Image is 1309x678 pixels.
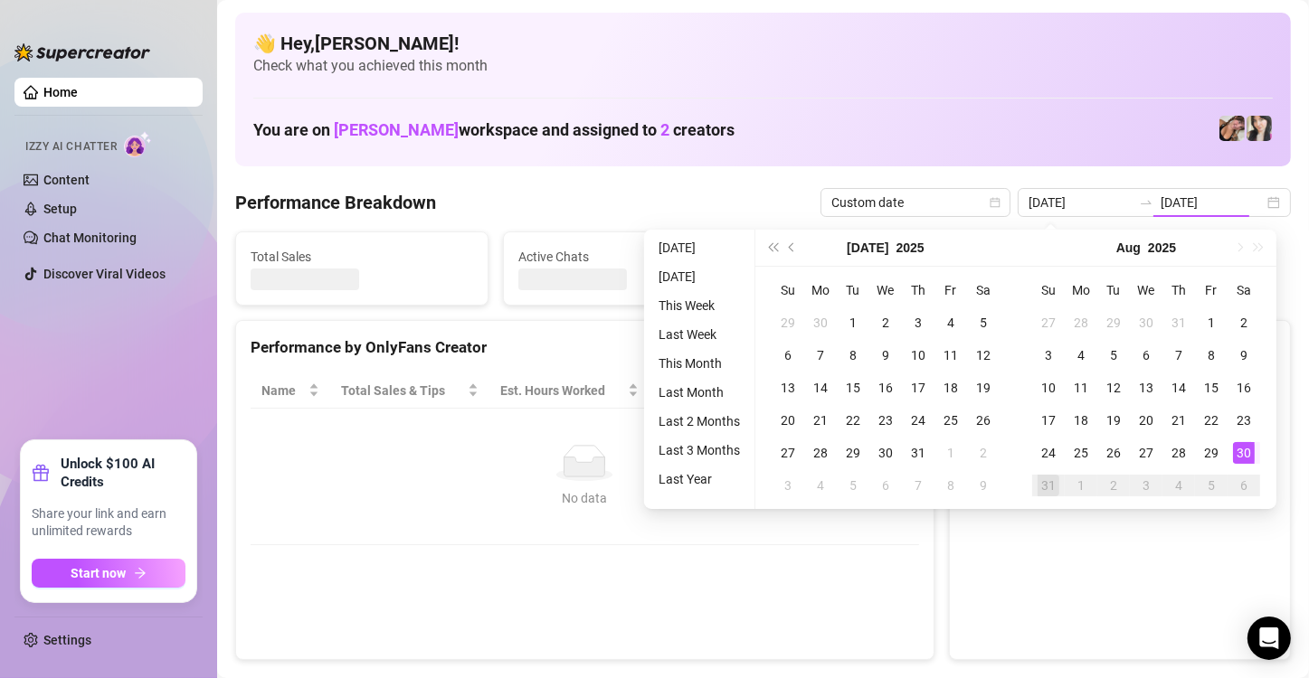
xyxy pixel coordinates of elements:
[71,566,127,580] span: Start now
[341,381,464,400] span: Total Sales & Tips
[1139,195,1153,210] span: swap-right
[43,633,91,647] a: Settings
[261,381,305,400] span: Name
[253,120,735,140] h1: You are on workspace and assigned to creators
[43,267,166,281] a: Discover Viral Videos
[43,173,90,187] a: Content
[253,56,1273,76] span: Check what you achieved this month
[1219,116,1245,141] img: Christina
[32,464,50,482] span: gift
[14,43,150,61] img: logo-BBDzfeDw.svg
[660,120,669,139] span: 2
[43,231,137,245] a: Chat Monitoring
[1029,193,1132,212] input: Start date
[134,567,147,579] span: arrow-right
[781,381,893,400] span: Chat Conversion
[1247,116,1272,141] img: Christina
[32,559,185,588] button: Start nowarrow-right
[330,373,489,409] th: Total Sales & Tips
[660,381,745,400] span: Sales / Hour
[43,85,78,99] a: Home
[253,31,1273,56] h4: 👋 Hey, [PERSON_NAME] !
[43,202,77,216] a: Setup
[251,247,473,267] span: Total Sales
[1161,193,1264,212] input: End date
[518,247,741,267] span: Active Chats
[786,247,1009,267] span: Messages Sent
[990,197,1001,208] span: calendar
[269,488,901,508] div: No data
[251,373,330,409] th: Name
[770,373,918,409] th: Chat Conversion
[124,131,152,157] img: AI Chatter
[25,138,117,155] span: Izzy AI Chatter
[964,335,1276,360] div: Sales by OnlyFans Creator
[61,455,185,491] strong: Unlock $100 AI Credits
[831,189,1000,216] span: Custom date
[32,505,185,541] span: Share your link and earn unlimited rewards
[334,120,459,139] span: [PERSON_NAME]
[251,335,919,360] div: Performance by OnlyFans Creator
[1247,617,1291,660] div: Open Intercom Messenger
[650,373,771,409] th: Sales / Hour
[235,190,436,215] h4: Performance Breakdown
[1139,195,1153,210] span: to
[500,381,624,400] div: Est. Hours Worked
